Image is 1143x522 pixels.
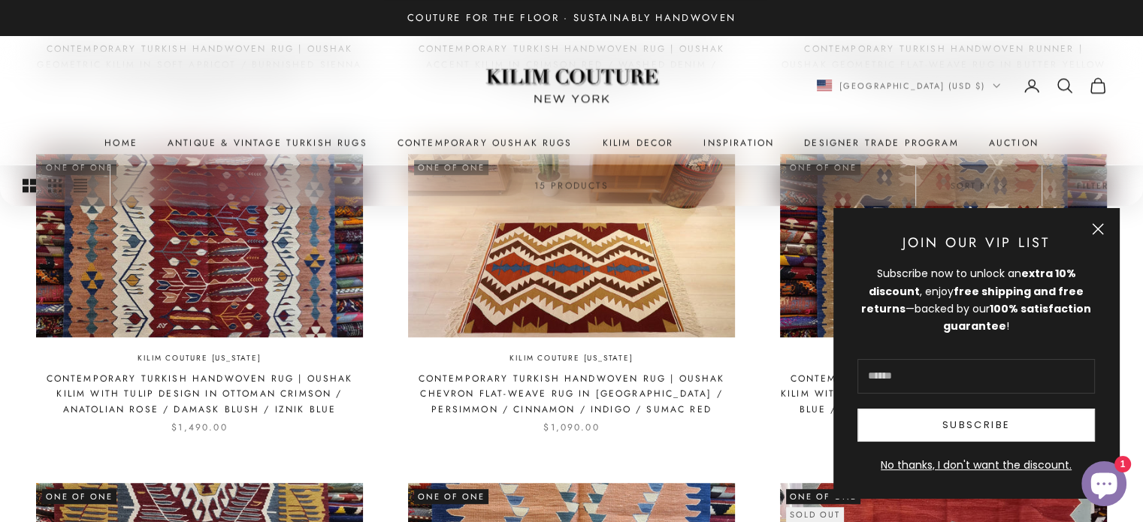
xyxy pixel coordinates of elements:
[398,135,573,150] a: Contemporary Oushak Rugs
[138,352,261,365] a: Kilim Couture [US_STATE]
[408,371,735,417] a: Contemporary Turkish Handwoven Rug | Oushak Chevron Flat-Weave Rug in [GEOGRAPHIC_DATA] / Persimm...
[857,232,1095,254] p: Join Our VIP List
[36,371,363,417] a: Contemporary Turkish Handwoven Rug | Oushak Kilim with Tulip Design in Ottoman Crimson / Anatolia...
[703,135,774,150] a: Inspiration
[786,489,860,504] span: One of One
[1042,165,1143,206] button: Filter
[36,135,1107,150] nav: Primary navigation
[171,420,227,435] sale-price: $1,490.00
[916,165,1042,206] button: Sort by
[74,165,87,206] button: Switch to compact product images
[857,409,1095,442] button: Subscribe
[817,77,1108,95] nav: Secondary navigation
[414,489,488,504] span: One of One
[603,135,674,150] summary: Kilim Decor
[857,265,1095,334] div: Subscribe now to unlock an , enjoy —backed by our !
[104,135,138,150] a: Home
[534,178,609,193] p: 15 products
[869,266,1076,298] strong: extra 10% discount
[780,371,1107,417] a: Contemporary Turkish Handwoven Rug | Oushak Kilim with Tulip Design in Dusty Caramel / Majolica B...
[510,352,633,365] a: Kilim Couture [US_STATE]
[833,208,1119,498] newsletter-popup: Newsletter popup
[857,457,1095,474] button: No thanks, I don't want the discount.
[943,301,1091,333] strong: 100% satisfaction guarantee
[407,10,736,26] p: Couture for the Floor · Sustainably Handwoven
[817,80,832,91] img: United States
[1077,461,1131,510] inbox-online-store-chat: Shopify online store chat
[817,79,1001,92] button: Change country or currency
[861,284,1084,316] strong: free shipping and free returns
[478,50,666,122] img: Logo of Kilim Couture New York
[168,135,367,150] a: Antique & Vintage Turkish Rugs
[804,135,959,150] a: Designer Trade Program
[23,165,36,206] button: Switch to larger product images
[42,489,116,504] span: One of One
[48,165,62,206] button: Switch to smaller product images
[989,135,1039,150] a: Auction
[951,179,1007,192] span: Sort by
[786,507,844,522] sold-out-badge: Sold out
[543,420,599,435] sale-price: $1,090.00
[839,79,986,92] span: [GEOGRAPHIC_DATA] (USD $)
